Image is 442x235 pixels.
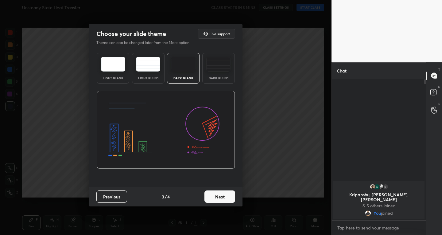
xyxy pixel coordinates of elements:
[438,67,440,72] p: T
[97,91,235,169] img: darkThemeBanner.d06ce4a2.svg
[204,190,235,203] button: Next
[206,57,231,72] img: darkRuledTheme.de295e13.svg
[101,57,125,72] img: lightTheme.e5ed3b09.svg
[378,184,384,190] img: b04e346670074ac0831d2595b757635c.jpg
[370,184,376,190] img: 7f7eafc3259b4554b51de29c79fcad43.jpg
[438,102,440,106] p: G
[374,211,381,216] span: You
[209,32,230,36] h5: Live support
[171,57,196,72] img: darkTheme.f0cc69e5.svg
[96,190,127,203] button: Previous
[374,184,380,190] img: 0d37bc37d3894a539085ab80623d5848.41023174_3
[381,211,393,216] span: joined
[206,76,231,80] div: Dark Ruled
[101,76,125,80] div: Light Blank
[96,30,166,38] h2: Choose your slide theme
[136,76,161,80] div: Light Ruled
[337,192,421,202] p: Kripanshu, [PERSON_NAME], [PERSON_NAME]
[332,180,426,221] div: grid
[337,203,421,208] p: & 5 others joined
[162,194,164,200] h4: 3
[332,63,351,79] p: Chat
[382,184,389,190] div: 5
[365,210,371,216] img: eb572a6c184c4c0488efe4485259b19d.jpg
[96,40,196,45] p: Theme can also be changed later from the More option
[136,57,160,72] img: lightRuledTheme.5fabf969.svg
[167,194,170,200] h4: 4
[438,84,440,89] p: D
[165,194,167,200] h4: /
[171,76,196,80] div: Dark Blank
